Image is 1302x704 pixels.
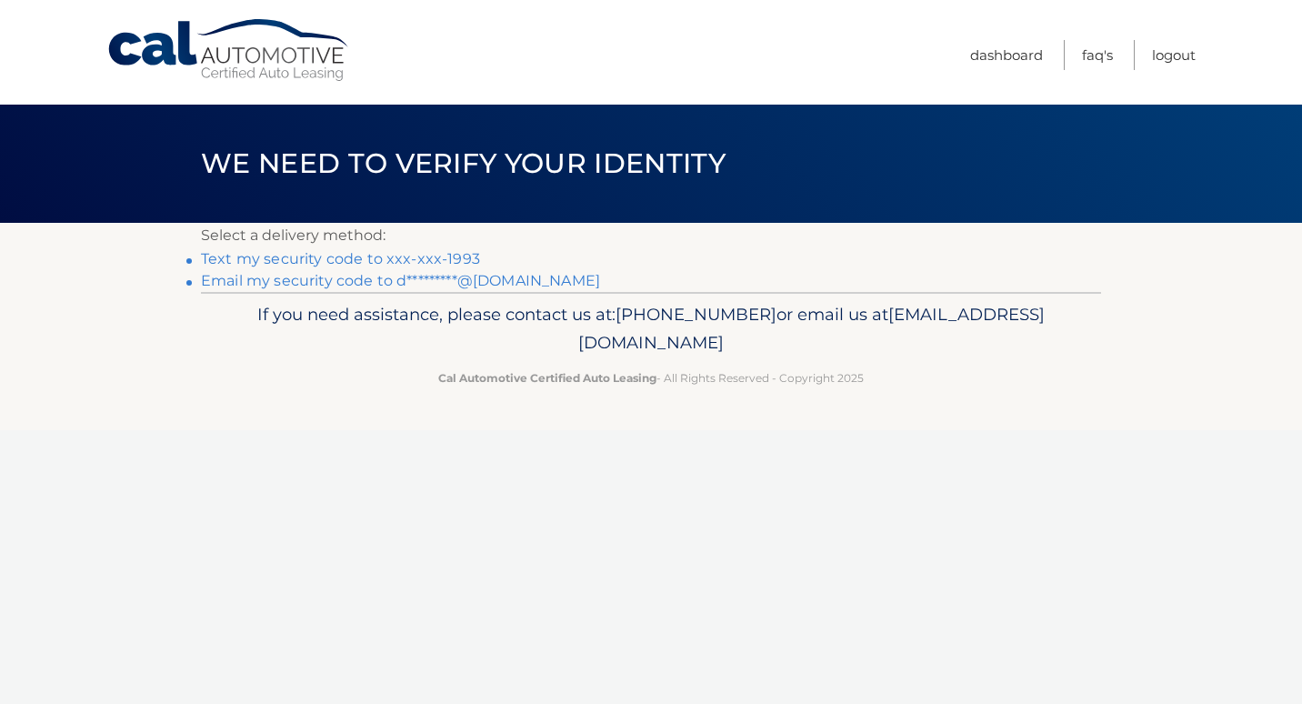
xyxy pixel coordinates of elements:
span: [PHONE_NUMBER] [616,304,776,325]
p: Select a delivery method: [201,223,1101,248]
p: If you need assistance, please contact us at: or email us at [213,300,1089,358]
a: Email my security code to d*********@[DOMAIN_NAME] [201,272,600,289]
a: Cal Automotive [106,18,352,83]
span: We need to verify your identity [201,146,726,180]
a: Dashboard [970,40,1043,70]
a: Logout [1152,40,1196,70]
strong: Cal Automotive Certified Auto Leasing [438,371,656,385]
a: FAQ's [1082,40,1113,70]
p: - All Rights Reserved - Copyright 2025 [213,368,1089,387]
a: Text my security code to xxx-xxx-1993 [201,250,480,267]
